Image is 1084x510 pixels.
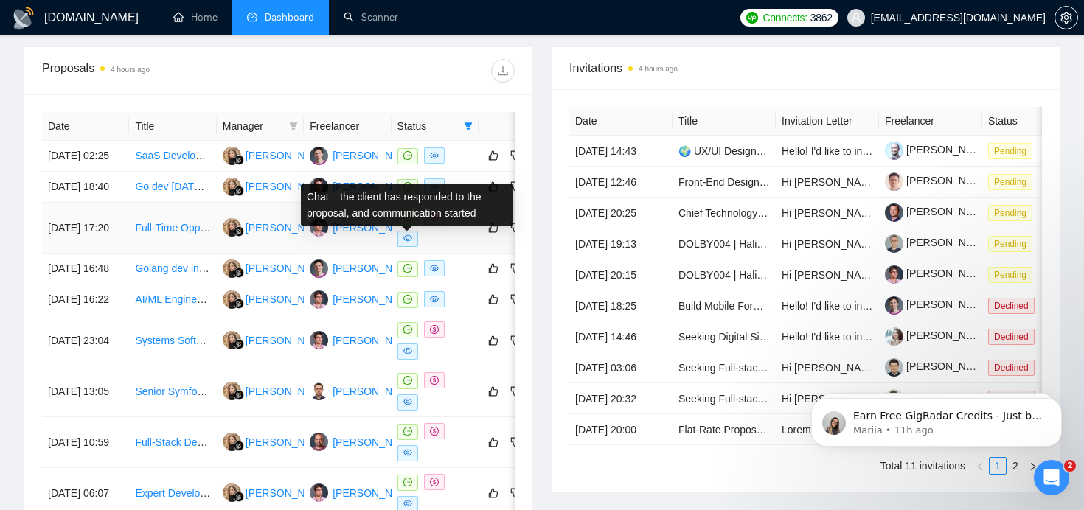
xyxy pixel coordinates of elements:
[403,376,412,385] span: message
[129,417,216,468] td: Full-Stack Developer (Music Streaming & Scalable Infrastructure)
[129,315,216,366] td: Systems Software Engineer (FTC)
[988,361,1040,373] a: Declined
[851,13,861,23] span: user
[333,147,417,164] div: [PERSON_NAME]
[673,321,776,352] td: Seeking Digital Signage Decision-Makers at Mid-to-Large Enterprises – Paid Survey
[246,485,330,501] div: [PERSON_NAME]
[678,331,1063,343] a: Seeking Digital Signage Decision-Makers at Mid-to-Large Enterprises – Paid Survey
[488,436,498,448] span: like
[464,122,473,130] span: filter
[484,382,502,400] button: like
[223,433,241,451] img: KY
[673,352,776,383] td: Seeking Full-stack Developers with Python, Databases (SQL), and cloud experience - DSQL-2025-q3
[223,178,241,196] img: KY
[879,107,982,136] th: Freelancer
[746,12,758,24] img: upwork-logo.png
[135,262,456,274] a: Golang dev in [GEOGRAPHIC_DATA] [GEOGRAPHIC_DATA] wanted
[988,330,1040,342] a: Declined
[42,284,129,315] td: [DATE] 16:22
[234,339,244,349] img: gigradar-bm.png
[265,11,314,24] span: Dashboard
[234,441,244,451] img: gigradar-bm.png
[135,222,700,234] a: Full-Time Opportunity: Embedded Software Developer (Microchip Focus) – [GEOGRAPHIC_DATA], [GEOGRA...
[988,237,1038,249] a: Pending
[246,260,330,276] div: [PERSON_NAME]
[430,151,439,160] span: eye
[569,59,1042,77] span: Invitations
[397,118,458,134] span: Status
[988,175,1038,187] a: Pending
[885,268,991,279] a: [PERSON_NAME]
[246,332,330,349] div: [PERSON_NAME]
[673,136,776,167] td: 🌍 UX/UI Designer to Shape the Future of a Community & Marketplace App (Figma MVP Prototype)
[333,434,417,450] div: [PERSON_NAME]
[333,383,417,399] div: [PERSON_NAME]
[510,293,521,305] span: dislike
[569,259,673,290] td: [DATE] 20:15
[507,147,524,164] button: dislike
[129,141,216,172] td: SaaS Development for Subscription Model with API Integration
[885,358,903,377] img: c1NxUjquXDtcltD1Pwia5E8MMPv7jPF6oI7FvYdupOsVUiJoL8Z2ihe-MFXymV6Rca
[569,136,673,167] td: [DATE] 14:43
[234,155,244,165] img: gigradar-bm.png
[678,300,1081,312] a: Build Mobile Form with File Upload, Storage & OCR (Google Vison experience required)
[988,360,1035,376] span: Declined
[569,414,673,445] td: [DATE] 20:00
[223,334,330,346] a: KY[PERSON_NAME]
[42,417,129,468] td: [DATE] 10:59
[507,433,524,451] button: dislike
[223,290,241,309] img: KY
[1064,460,1076,472] span: 2
[776,107,879,136] th: Invitation Letter
[42,315,129,366] td: [DATE] 23:04
[403,234,412,242] span: eye
[129,284,216,315] td: AI/ML Engineer – Build Custom LLM-Powered Mental Health Companion (HIPAA-Compliant)
[310,385,417,397] a: AL[PERSON_NAME]
[1055,12,1077,24] span: setting
[510,150,521,161] span: dislike
[885,298,991,310] a: [PERSON_NAME]
[507,484,524,502] button: dislike
[42,254,129,284] td: [DATE] 16:48
[988,268,1038,280] a: Pending
[885,265,903,284] img: c1YgOfV6aCabA-kIN0K9QKHWx4vBA3sQKBP5fquinYxJemlEwNbo6gxNfQKuEtozso
[135,385,386,397] a: Senior Symfony PHP Backend Developer (Team Lead)
[234,298,244,309] img: gigradar-bm.png
[223,331,241,349] img: KY
[484,332,502,349] button: like
[885,142,903,160] img: c1_bWKYojN2lIQPZWMmiwZ9EJXBKYnFLT-tHuSQLj5UT-VQ3FcZzFVmuRloB_qGmbS
[111,66,150,74] time: 4 hours ago
[234,390,244,400] img: gigradar-bm.png
[885,203,903,222] img: c1kGj-CFTby1K57GMjMYDERyd_cNdopK3yvZNUn4gi_jNflvPRxSauwm_KVhaWTdPb
[430,295,439,304] span: eye
[762,10,807,26] span: Connects:
[988,267,1032,283] span: Pending
[129,172,216,203] td: Go dev TODAY $500 w after 10 minute interview, zoom me
[246,220,330,236] div: [PERSON_NAME]
[971,457,989,475] li: Previous Page
[310,293,417,304] a: RI[PERSON_NAME]
[135,335,292,346] a: Systems Software Engineer (FTC)
[569,198,673,228] td: [DATE] 20:25
[1034,460,1069,495] iframe: Intercom live chat
[569,383,673,414] td: [DATE] 20:32
[234,268,244,278] img: gigradar-bm.png
[491,59,515,83] button: download
[173,11,218,24] a: homeHome
[129,112,216,141] th: Title
[885,234,903,253] img: c10Cp-u9J46TlYWo8Suhqwe7TS0-Nkw_c9II7H2jGp_fpJc7mW-MjKRHcvp0NBjZ8i
[403,295,412,304] span: message
[461,115,476,137] span: filter
[223,218,241,237] img: KY
[507,290,524,308] button: dislike
[223,293,330,304] a: KY[PERSON_NAME]
[42,366,129,417] td: [DATE] 13:05
[135,487,446,499] a: Expert Developer Needed for Premium RFQ Curation Platform MVP
[510,436,521,448] span: dislike
[310,483,328,502] img: RI
[569,290,673,321] td: [DATE] 18:25
[810,10,833,26] span: 3862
